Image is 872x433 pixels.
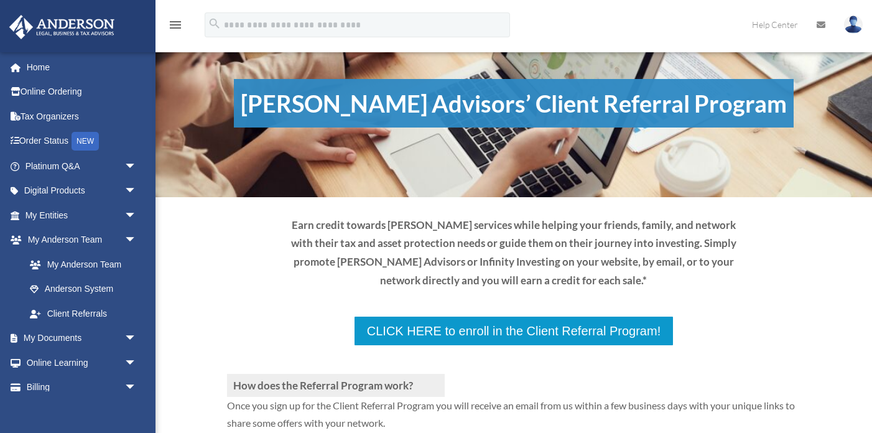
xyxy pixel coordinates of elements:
[9,350,155,375] a: Online Learningarrow_drop_down
[9,129,155,154] a: Order StatusNEW
[17,301,149,326] a: Client Referrals
[124,154,149,179] span: arrow_drop_down
[124,203,149,228] span: arrow_drop_down
[17,252,155,277] a: My Anderson Team
[9,228,155,253] a: My Anderson Teamarrow_drop_down
[9,55,155,80] a: Home
[9,154,155,179] a: Platinum Q&Aarrow_drop_down
[168,22,183,32] a: menu
[9,203,155,228] a: My Entitiesarrow_drop_down
[124,326,149,352] span: arrow_drop_down
[234,79,794,128] h1: [PERSON_NAME] Advisors’ Client Referral Program
[168,17,183,32] i: menu
[124,350,149,376] span: arrow_drop_down
[124,228,149,253] span: arrow_drop_down
[208,17,221,30] i: search
[6,15,118,39] img: Anderson Advisors Platinum Portal
[9,104,155,129] a: Tax Organizers
[124,375,149,401] span: arrow_drop_down
[9,80,155,105] a: Online Ordering
[844,16,863,34] img: User Pic
[9,179,155,203] a: Digital Productsarrow_drop_down
[284,216,743,290] p: Earn credit towards [PERSON_NAME] services while helping your friends, family, and network with t...
[353,315,674,347] a: CLICK HERE to enroll in the Client Referral Program!
[72,132,99,151] div: NEW
[124,179,149,204] span: arrow_drop_down
[17,277,155,302] a: Anderson System
[227,374,445,397] h3: How does the Referral Program work?
[9,375,155,400] a: Billingarrow_drop_down
[9,326,155,351] a: My Documentsarrow_drop_down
